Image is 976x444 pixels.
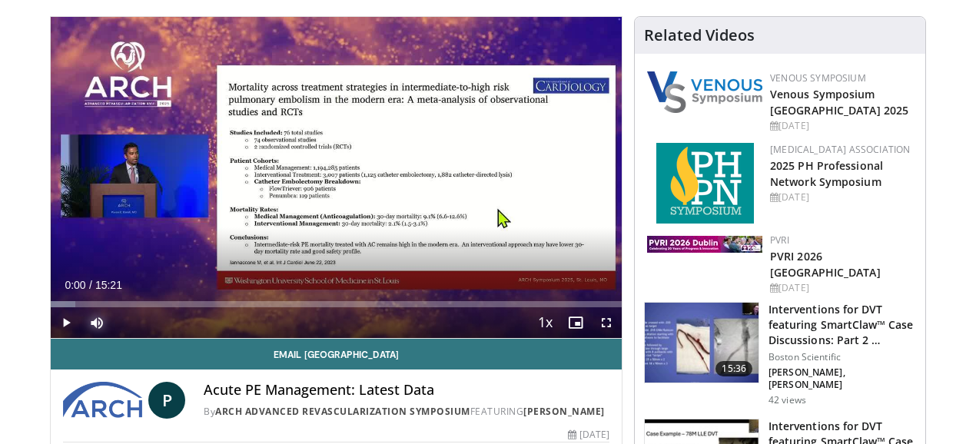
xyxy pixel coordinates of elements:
img: ARCH Advanced Revascularization Symposium [63,382,142,419]
p: [PERSON_NAME], [PERSON_NAME] [769,366,916,391]
span: / [89,279,92,291]
button: Playback Rate [529,307,560,338]
img: c9201aff-c63c-4c30-aa18-61314b7b000e.150x105_q85_crop-smart_upscale.jpg [645,303,759,383]
p: Boston Scientific [769,351,916,363]
div: [DATE] [770,281,913,295]
a: Venous Symposium [GEOGRAPHIC_DATA] 2025 [770,87,908,118]
img: c6978fc0-1052-4d4b-8a9d-7956bb1c539c.png.150x105_q85_autocrop_double_scale_upscale_version-0.2.png [656,143,754,224]
div: [DATE] [770,191,913,204]
button: Play [51,307,81,338]
button: Fullscreen [591,307,622,338]
span: 0:00 [65,279,85,291]
a: PVRI 2026 [GEOGRAPHIC_DATA] [770,249,881,280]
div: By FEATURING [204,405,609,419]
a: [MEDICAL_DATA] Association [770,143,910,156]
a: Venous Symposium [770,71,866,84]
a: Email [GEOGRAPHIC_DATA] [51,339,622,369]
a: 15:36 Interventions for DVT featuring SmartClaw™ Case Discussions: Part 2 … Boston Scientific [PE... [644,302,916,406]
a: PVRI [770,234,789,247]
button: Enable picture-in-picture mode [560,307,591,338]
video-js: Video Player [51,17,622,339]
img: 33783847-ac93-4ca7-89f8-ccbd48ec16ca.webp.150x105_q85_autocrop_double_scale_upscale_version-0.2.jpg [647,236,762,253]
div: Progress Bar [51,301,622,307]
a: ARCH Advanced Revascularization Symposium [215,405,470,418]
img: 38765b2d-a7cd-4379-b3f3-ae7d94ee6307.png.150x105_q85_autocrop_double_scale_upscale_version-0.2.png [647,71,762,113]
h3: Interventions for DVT featuring SmartClaw™ Case Discussions: Part 2 … [769,302,916,348]
a: P [148,382,185,419]
button: Mute [81,307,112,338]
span: 15:36 [715,361,752,376]
div: [DATE] [770,119,913,133]
p: 42 views [769,394,806,406]
h4: Related Videos [644,26,755,45]
a: [PERSON_NAME] [523,405,605,418]
div: [DATE] [568,428,609,442]
a: 2025 PH Professional Network Symposium [770,158,883,189]
span: 15:21 [95,279,122,291]
h4: Acute PE Management: Latest Data [204,382,609,399]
